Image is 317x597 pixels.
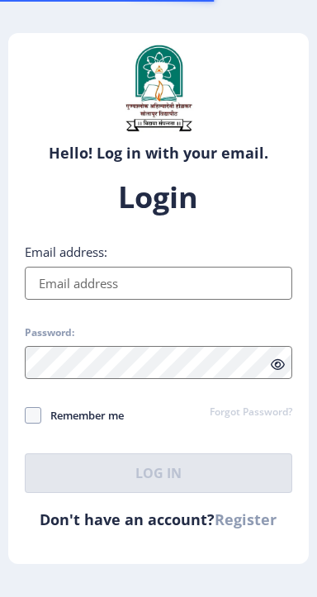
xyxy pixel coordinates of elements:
[210,405,292,420] a: Forgot Password?
[117,41,200,135] img: sulogo.png
[25,453,293,493] button: Log In
[215,509,277,529] a: Register
[25,178,293,217] h1: Login
[21,143,297,163] h6: Hello! Log in with your email.
[25,244,107,260] label: Email address:
[25,509,293,529] h6: Don't have an account?
[41,405,124,425] span: Remember me
[25,267,293,300] input: Email address
[25,326,74,339] label: Password:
